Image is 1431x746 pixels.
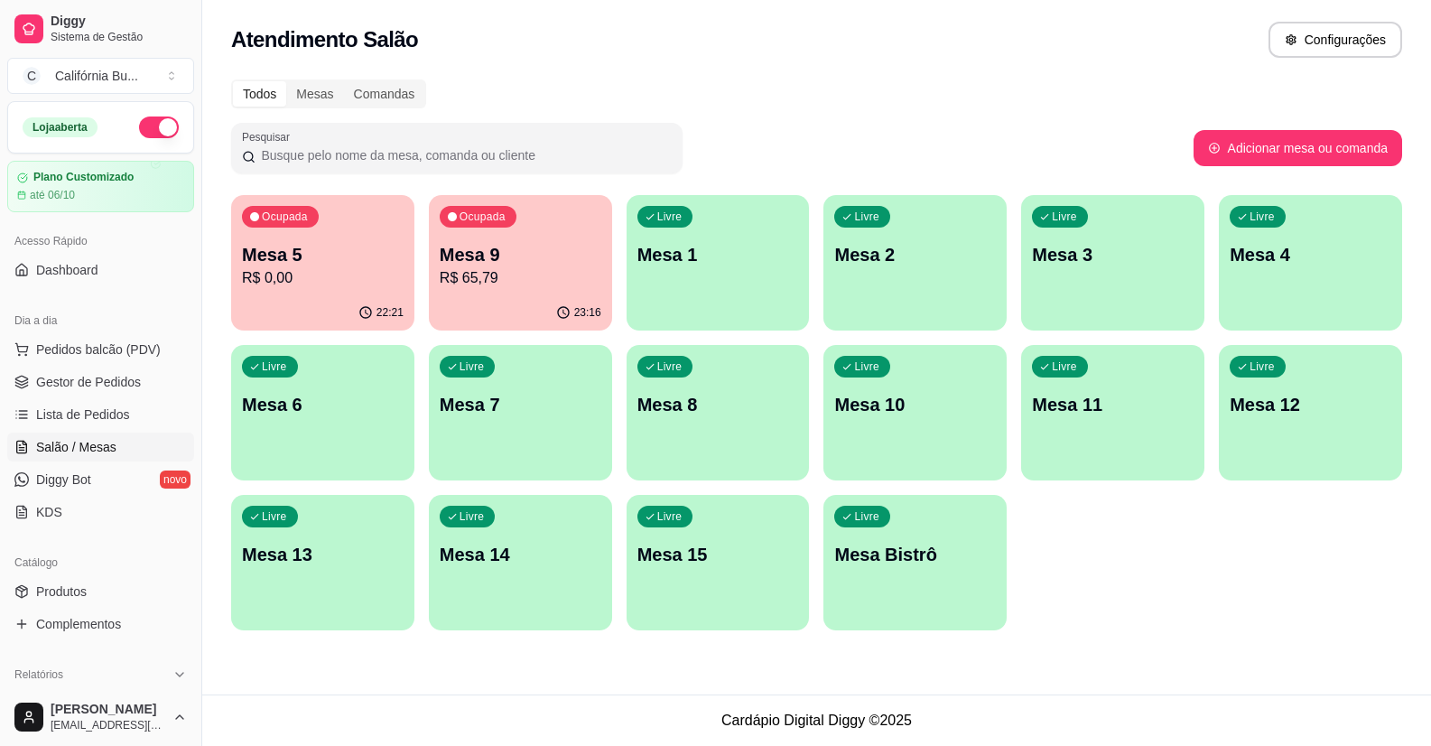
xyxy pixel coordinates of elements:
[36,340,161,359] span: Pedidos balcão (PDV)
[231,345,414,480] button: LivreMesa 6
[460,210,506,224] p: Ocupada
[574,305,601,320] p: 23:16
[36,261,98,279] span: Dashboard
[657,359,683,374] p: Livre
[7,368,194,396] a: Gestor de Pedidos
[627,345,810,480] button: LivreMesa 8
[242,242,404,267] p: Mesa 5
[36,438,116,456] span: Salão / Mesas
[1250,359,1275,374] p: Livre
[440,267,601,289] p: R$ 65,79
[30,188,75,202] article: até 06/10
[627,495,810,630] button: LivreMesa 15
[1032,242,1194,267] p: Mesa 3
[242,542,404,567] p: Mesa 13
[36,373,141,391] span: Gestor de Pedidos
[256,146,672,164] input: Pesquisar
[1219,345,1402,480] button: LivreMesa 12
[33,171,134,184] article: Plano Customizado
[202,695,1431,746] footer: Cardápio Digital Diggy © 2025
[1268,22,1402,58] button: Configurações
[262,359,287,374] p: Livre
[637,242,799,267] p: Mesa 1
[460,359,485,374] p: Livre
[262,210,308,224] p: Ocupada
[823,195,1007,331] button: LivreMesa 2
[823,345,1007,480] button: LivreMesa 10
[36,583,87,601] span: Produtos
[440,242,601,267] p: Mesa 9
[14,667,63,682] span: Relatórios
[376,305,404,320] p: 22:21
[51,718,165,732] span: [EMAIL_ADDRESS][DOMAIN_NAME]
[1021,345,1204,480] button: LivreMesa 11
[7,335,194,364] button: Pedidos balcão (PDV)
[231,195,414,331] button: OcupadaMesa 5R$ 0,0022:21
[1194,130,1402,166] button: Adicionar mesa ou comanda
[637,392,799,417] p: Mesa 8
[36,503,62,521] span: KDS
[231,495,414,630] button: LivreMesa 13
[36,471,91,489] span: Diggy Bot
[657,509,683,524] p: Livre
[36,615,121,633] span: Complementos
[627,195,810,331] button: LivreMesa 1
[139,117,179,138] button: Alterar Status
[1219,195,1402,331] button: LivreMesa 4
[1021,195,1204,331] button: LivreMesa 3
[834,392,996,417] p: Mesa 10
[262,509,287,524] p: Livre
[7,256,194,284] a: Dashboard
[7,465,194,494] a: Diggy Botnovo
[344,81,425,107] div: Comandas
[834,542,996,567] p: Mesa Bistrô
[440,542,601,567] p: Mesa 14
[7,548,194,577] div: Catálogo
[23,67,41,85] span: C
[7,433,194,462] a: Salão / Mesas
[429,195,612,331] button: OcupadaMesa 9R$ 65,7923:16
[1230,392,1391,417] p: Mesa 12
[242,129,296,145] label: Pesquisar
[854,509,879,524] p: Livre
[7,610,194,639] a: Complementos
[460,509,485,524] p: Livre
[231,25,418,54] h2: Atendimento Salão
[7,7,194,51] a: DiggySistema de Gestão
[7,400,194,429] a: Lista de Pedidos
[429,495,612,630] button: LivreMesa 14
[1032,392,1194,417] p: Mesa 11
[854,359,879,374] p: Livre
[51,14,187,30] span: Diggy
[242,392,404,417] p: Mesa 6
[7,161,194,212] a: Plano Customizadoaté 06/10
[7,498,194,527] a: KDS
[7,577,194,606] a: Produtos
[23,117,98,137] div: Loja aberta
[7,695,194,739] button: [PERSON_NAME][EMAIL_ADDRESS][DOMAIN_NAME]
[7,58,194,94] button: Select a team
[51,30,187,44] span: Sistema de Gestão
[637,542,799,567] p: Mesa 15
[233,81,286,107] div: Todos
[1230,242,1391,267] p: Mesa 4
[440,392,601,417] p: Mesa 7
[55,67,138,85] div: Califórnia Bu ...
[1250,210,1275,224] p: Livre
[242,267,404,289] p: R$ 0,00
[51,702,165,718] span: [PERSON_NAME]
[1052,210,1077,224] p: Livre
[1052,359,1077,374] p: Livre
[36,406,130,424] span: Lista de Pedidos
[823,495,1007,630] button: LivreMesa Bistrô
[429,345,612,480] button: LivreMesa 7
[286,81,343,107] div: Mesas
[7,227,194,256] div: Acesso Rápido
[834,242,996,267] p: Mesa 2
[657,210,683,224] p: Livre
[854,210,879,224] p: Livre
[7,306,194,335] div: Dia a dia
